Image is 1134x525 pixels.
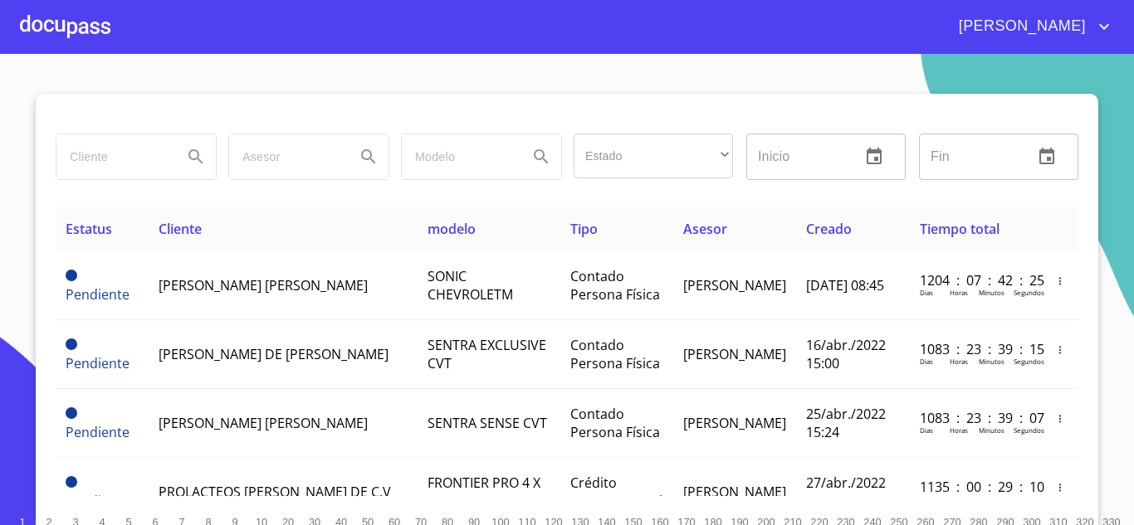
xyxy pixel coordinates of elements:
button: Search [176,137,216,177]
span: Contado Persona Física [570,267,660,304]
p: Horas [950,425,968,435]
span: [PERSON_NAME] [683,276,786,294]
p: Minutos [979,494,1004,503]
span: [PERSON_NAME] [PERSON_NAME] [159,414,368,432]
span: [PERSON_NAME] [683,345,786,363]
span: Tiempo total [920,220,1000,238]
span: Asesor [683,220,727,238]
span: SENTRA EXCLUSIVE CVT [428,336,546,372]
p: Horas [950,288,968,297]
p: Dias [920,425,933,435]
span: Pendiente [66,285,130,304]
p: Dias [920,494,933,503]
span: Pendiente [66,423,130,441]
span: Contado Persona Física [570,336,660,372]
div: ​ [574,134,733,178]
p: Segundos [1014,494,1044,503]
p: 1204 : 07 : 42 : 25 [920,271,1032,289]
p: Minutos [979,425,1004,435]
span: SENTRA SENSE CVT [428,414,547,432]
span: Pendiente [66,354,130,372]
p: Segundos [1014,357,1044,366]
span: FRONTIER PRO 4 X 4 X 4 TA [428,474,540,510]
p: Minutos [979,357,1004,366]
button: Search [349,137,389,177]
span: Crédito Persona Moral [570,474,662,510]
span: [PERSON_NAME] [683,414,786,432]
button: Search [521,137,561,177]
p: Segundos [1014,288,1044,297]
span: Pendiente [66,476,77,488]
input: search [402,134,515,179]
span: Pendiente [66,492,130,510]
span: Contado Persona Física [570,405,660,441]
input: search [56,134,169,179]
span: Creado [806,220,852,238]
p: Horas [950,357,968,366]
span: 25/abr./2022 15:24 [806,405,886,441]
span: [PERSON_NAME] [683,483,786,501]
span: Estatus [66,220,112,238]
span: 16/abr./2022 15:00 [806,336,886,372]
input: search [229,134,342,179]
span: Tipo [570,220,598,238]
p: Dias [920,357,933,366]
button: account of current user [946,13,1114,40]
span: Cliente [159,220,202,238]
p: 1135 : 00 : 29 : 10 [920,478,1032,496]
span: [PERSON_NAME] [946,13,1094,40]
p: 1083 : 23 : 39 : 07 [920,409,1032,427]
p: Minutos [979,288,1004,297]
span: Pendiente [66,407,77,419]
span: Pendiente [66,338,77,350]
span: [PERSON_NAME] [PERSON_NAME] [159,276,368,294]
p: Segundos [1014,425,1044,435]
p: 1083 : 23 : 39 : 15 [920,340,1032,358]
span: 27/abr./2022 08:47 [806,474,886,510]
span: Pendiente [66,270,77,281]
span: PROLACTEOS [PERSON_NAME] DE C.V [159,483,391,501]
p: Horas [950,494,968,503]
span: [PERSON_NAME] DE [PERSON_NAME] [159,345,389,363]
span: modelo [428,220,476,238]
p: Dias [920,288,933,297]
span: SONIC CHEVROLETM [428,267,513,304]
span: [DATE] 08:45 [806,276,884,294]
